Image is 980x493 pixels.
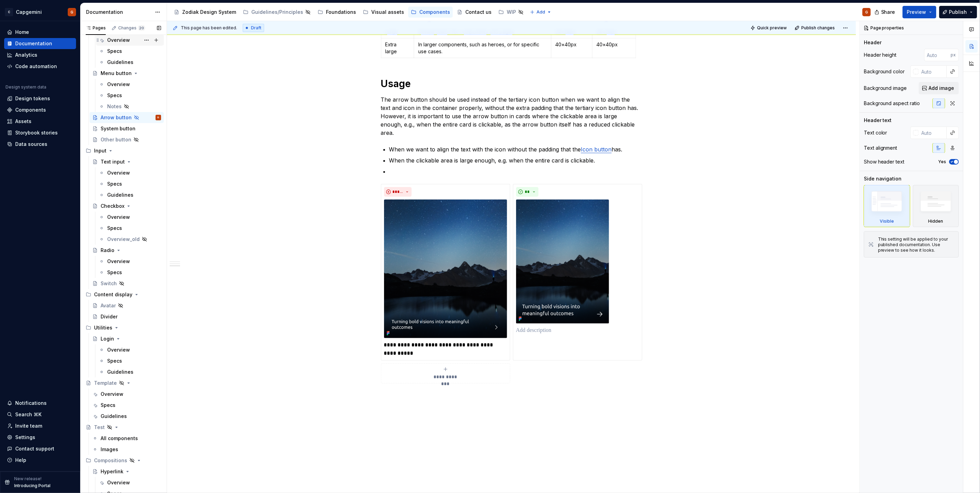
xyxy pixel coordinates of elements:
[4,38,76,49] a: Documentation
[96,355,164,366] a: Specs
[107,236,140,243] div: Overview_old
[4,93,76,104] a: Design tokens
[381,95,642,137] p: The arrow button should be used instead of the tertiary icon button when we want to align the tex...
[94,324,112,331] div: Utilities
[454,7,494,18] a: Contact us
[4,27,76,38] a: Home
[919,65,947,78] input: Auto
[939,159,946,165] label: Yes
[96,256,164,267] a: Overview
[90,389,164,400] a: Overview
[90,112,164,123] a: Arrow buttonG
[96,344,164,355] a: Overview
[107,369,133,375] div: Guidelines
[90,333,164,344] a: Login
[94,457,127,464] div: Compositions
[16,9,42,16] div: Capgemini
[536,9,545,15] span: Add
[83,422,164,433] a: Test
[96,234,164,245] a: Overview_old
[101,114,132,121] div: Arrow button
[597,41,632,48] p: 40×40px
[118,25,145,31] div: Changes
[83,289,164,300] div: Content display
[101,136,131,143] div: Other button
[15,63,57,70] div: Code automation
[528,7,554,17] button: Add
[4,455,76,466] button: Help
[71,9,73,15] div: G
[880,218,894,224] div: Visible
[86,9,151,16] div: Documentation
[182,9,236,16] div: Zodiak Design System
[15,400,47,407] div: Notifications
[1,4,79,19] button: CCapgeminiG
[15,457,26,464] div: Help
[107,37,130,44] div: Overview
[96,189,164,201] a: Guidelines
[919,82,959,94] button: Add image
[107,92,122,99] div: Specs
[4,116,76,127] a: Assets
[581,146,612,153] a: Icon button
[14,483,50,489] p: Introducing Portal
[96,223,164,234] a: Specs
[864,175,902,182] div: Side navigation
[924,49,951,61] input: Auto
[14,476,41,482] p: New release!
[90,311,164,322] a: Divider
[96,101,164,112] a: Notes
[101,446,118,453] div: Images
[928,218,943,224] div: Hidden
[107,225,122,232] div: Specs
[4,61,76,72] a: Code automation
[107,48,122,55] div: Specs
[90,68,164,79] a: Menu button
[171,5,526,19] div: Page tree
[107,357,122,364] div: Specs
[101,247,114,254] div: Radio
[96,35,164,46] a: Overview
[516,199,609,324] img: 9c1391f8-bab9-48aa-a6b0-f91ba0518dda.png
[15,52,37,58] div: Analytics
[419,9,450,16] div: Components
[96,477,164,488] a: Overview
[107,479,130,486] div: Overview
[101,413,127,420] div: Guidelines
[90,278,164,289] a: Switch
[107,269,122,276] div: Specs
[83,455,164,466] div: Compositions
[94,147,106,154] div: Input
[83,322,164,333] div: Utilities
[107,59,133,66] div: Guidelines
[107,258,130,265] div: Overview
[90,245,164,256] a: Radio
[251,25,261,31] span: Draft
[96,79,164,90] a: Overview
[101,402,115,409] div: Specs
[929,85,954,92] span: Add image
[107,192,133,198] div: Guidelines
[171,7,239,18] a: Zodiak Design System
[94,424,105,431] div: Test
[907,9,926,16] span: Preview
[107,214,130,221] div: Overview
[4,139,76,150] a: Data sources
[556,41,588,48] p: 40×40px
[4,420,76,431] a: Invite team
[864,52,897,58] div: Header height
[96,90,164,101] a: Specs
[408,7,453,18] a: Components
[94,291,132,298] div: Content display
[381,77,642,90] h1: Usage
[15,106,46,113] div: Components
[101,125,136,132] div: System button
[864,39,881,46] div: Header
[90,466,164,477] a: Hyperlink
[15,141,47,148] div: Data sources
[15,445,54,452] div: Contact support
[15,411,41,418] div: Search ⌘K
[939,6,977,18] button: Publish
[5,8,13,16] div: C
[878,236,954,253] div: This setting will be applied to your published documentation. Use preview to see how it looks.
